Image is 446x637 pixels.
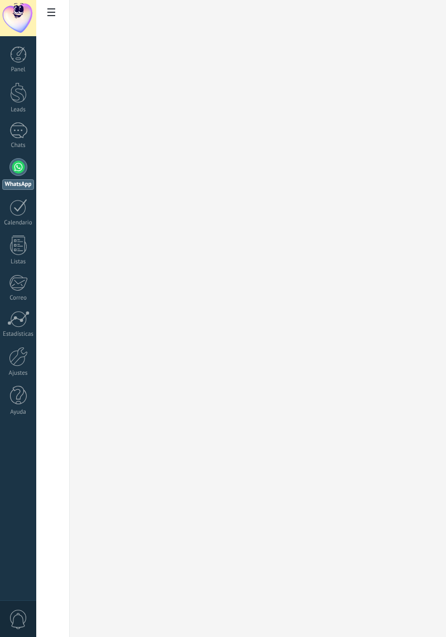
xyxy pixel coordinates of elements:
[2,179,34,190] div: WhatsApp
[2,219,35,227] div: Calendario
[2,106,35,114] div: Leads
[2,409,35,416] div: Ayuda
[2,331,35,338] div: Estadísticas
[2,295,35,302] div: Correo
[2,142,35,149] div: Chats
[2,370,35,377] div: Ajustes
[2,66,35,73] div: Panel
[2,258,35,266] div: Listas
